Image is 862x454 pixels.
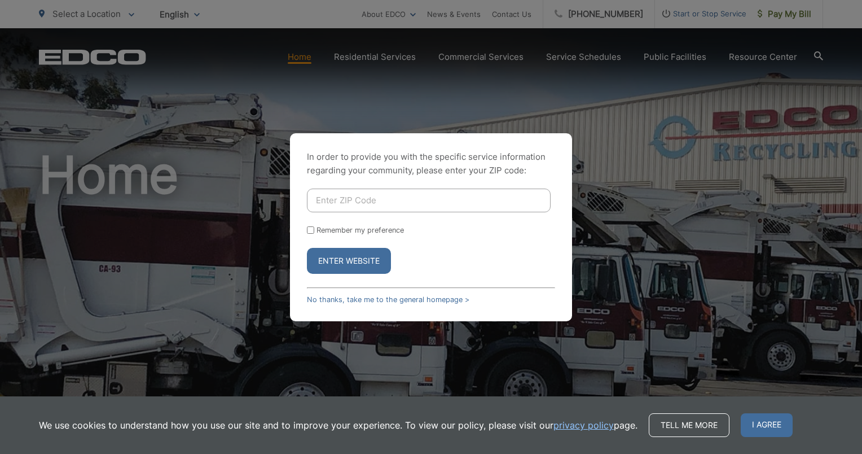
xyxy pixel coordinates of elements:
p: We use cookies to understand how you use our site and to improve your experience. To view our pol... [39,418,637,432]
p: In order to provide you with the specific service information regarding your community, please en... [307,150,555,177]
label: Remember my preference [316,226,404,234]
a: No thanks, take me to the general homepage > [307,295,469,304]
button: Enter Website [307,248,391,274]
a: Tell me more [649,413,729,437]
a: privacy policy [553,418,614,432]
input: Enter ZIP Code [307,189,551,212]
span: I agree [741,413,793,437]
